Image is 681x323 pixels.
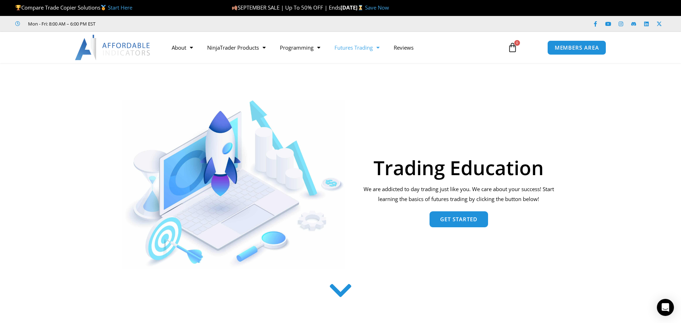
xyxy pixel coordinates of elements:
[547,40,607,55] a: MEMBERS AREA
[165,39,499,56] nav: Menu
[359,158,559,177] h1: Trading Education
[340,4,365,11] strong: [DATE]
[16,5,21,10] img: 🏆
[358,5,363,10] img: ⌛
[327,39,387,56] a: Futures Trading
[387,39,421,56] a: Reviews
[232,4,340,11] span: SEPTEMBER SALE | Up To 50% OFF | Ends
[359,184,559,204] p: We are addicted to day trading just like you. We care about your success! Start learning the basi...
[75,35,151,60] img: LogoAI | Affordable Indicators – NinjaTrader
[15,4,132,11] span: Compare Trade Copier Solutions
[497,37,528,58] a: 0
[440,217,477,222] span: Get Started
[273,39,327,56] a: Programming
[105,20,212,27] iframe: Customer reviews powered by Trustpilot
[365,4,389,11] a: Save Now
[430,211,488,227] a: Get Started
[232,5,237,10] img: 🍂
[200,39,273,56] a: NinjaTrader Products
[657,299,674,316] div: Open Intercom Messenger
[26,20,95,28] span: Mon - Fri: 8:00 AM – 6:00 PM EST
[122,100,345,269] img: AdobeStock 293954085 1 Converted | Affordable Indicators – NinjaTrader
[555,45,599,50] span: MEMBERS AREA
[101,5,106,10] img: 🥇
[514,40,520,46] span: 0
[108,4,132,11] a: Start Here
[165,39,200,56] a: About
